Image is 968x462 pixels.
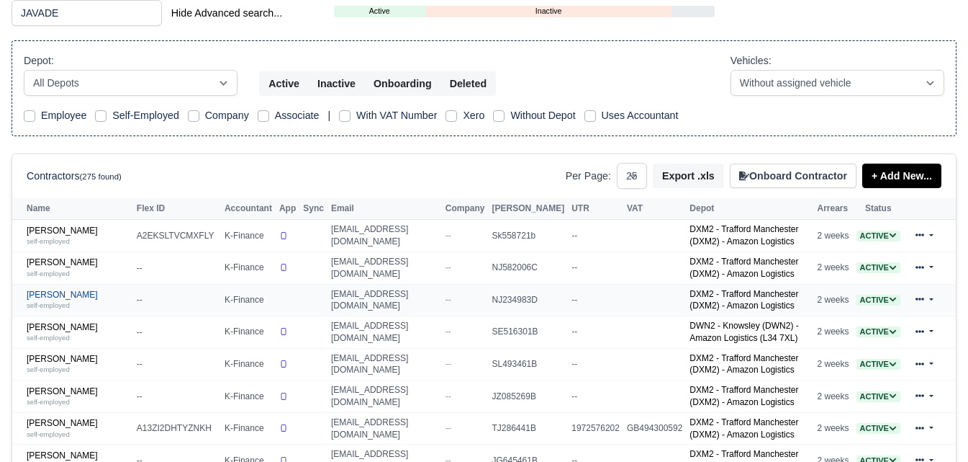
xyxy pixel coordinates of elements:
a: [PERSON_NAME] self-employed [27,386,130,407]
span: Active [856,391,900,402]
a: Active [856,231,900,241]
td: 2 weeks [814,284,853,316]
td: 2 weeks [814,381,853,413]
a: Active [856,262,900,272]
span: | [327,110,330,121]
label: Company [205,107,249,124]
span: -- [445,391,451,401]
a: DWN2 - Knowsley (DWN2) - Amazon Logistics (L34 7XL) [689,321,798,343]
span: -- [445,359,451,369]
span: Active [856,423,900,434]
a: + Add New... [862,164,941,188]
a: [PERSON_NAME] self-employed [27,322,130,343]
td: SE516301B [489,316,569,349]
td: NJ582006C [489,252,569,284]
th: Email [327,198,442,220]
td: K-Finance [221,348,276,381]
th: VAT [623,198,686,220]
label: Without Depot [510,107,575,124]
td: NJ234983D [489,284,569,316]
a: DXM2 - Trafford Manchester (DXM2) - Amazon Logistics [689,385,798,407]
a: Active [856,295,900,305]
small: self-employed [27,398,70,406]
td: [EMAIL_ADDRESS][DOMAIN_NAME] [327,348,442,381]
th: Company [442,198,489,220]
th: Depot [686,198,813,220]
button: Deleted [440,71,496,96]
td: TJ286441B [489,412,569,445]
td: Sk558721b [489,220,569,252]
a: Active [334,5,425,17]
td: K-Finance [221,252,276,284]
td: A2EKSLTVCMXFLY [133,220,221,252]
td: 2 weeks [814,412,853,445]
th: Sync [299,198,327,220]
td: SL493461B [489,348,569,381]
label: Vehicles: [730,53,772,69]
button: Hide Advanced search... [162,1,291,25]
button: Onboard Contractor [730,164,856,188]
span: Active [856,262,900,273]
small: self-employed [27,301,70,309]
td: -- [568,381,623,413]
a: [PERSON_NAME] self-employed [27,290,130,311]
th: Status [853,198,904,220]
td: -- [568,252,623,284]
span: -- [445,262,451,272]
a: DXM2 - Trafford Manchester (DXM2) - Amazon Logistics [689,289,798,311]
td: K-Finance [221,316,276,349]
a: [PERSON_NAME] self-employed [27,226,130,246]
label: With VAT Number [356,107,437,124]
a: DXM2 - Trafford Manchester (DXM2) - Amazon Logistics [689,353,798,376]
td: GB494300592 [623,412,686,445]
th: UTR [568,198,623,220]
a: Active [856,359,900,369]
td: 2 weeks [814,252,853,284]
iframe: Chat Widget [896,393,968,462]
td: K-Finance [221,412,276,445]
th: Flex ID [133,198,221,220]
td: [EMAIL_ADDRESS][DOMAIN_NAME] [327,381,442,413]
span: Active [856,326,900,337]
a: Inactive [425,5,672,17]
td: 1972576202 [568,412,623,445]
span: -- [445,231,451,241]
label: Uses Accountant [602,107,679,124]
th: [PERSON_NAME] [489,198,569,220]
small: self-employed [27,270,70,277]
td: [EMAIL_ADDRESS][DOMAIN_NAME] [327,220,442,252]
td: JZ085269B [489,381,569,413]
h6: Contractors [27,170,122,182]
th: Accountant [221,198,276,220]
td: A13ZI2DHTYZNKH [133,412,221,445]
td: -- [133,316,221,349]
td: 2 weeks [814,316,853,349]
label: Depot: [24,53,54,69]
td: [EMAIL_ADDRESS][DOMAIN_NAME] [327,316,442,349]
td: -- [568,316,623,349]
th: App [276,198,299,220]
label: Employee [41,107,86,124]
small: self-employed [27,334,70,342]
label: Xero [463,107,484,124]
button: Export .xls [653,164,724,188]
td: K-Finance [221,381,276,413]
a: [PERSON_NAME] self-employed [27,418,130,439]
a: [PERSON_NAME] self-employed [27,257,130,278]
button: Onboarding [364,71,441,96]
th: Name [12,198,133,220]
td: 2 weeks [814,220,853,252]
small: (275 found) [80,172,122,181]
small: self-employed [27,237,70,245]
span: Active [856,231,900,241]
label: Per Page: [566,168,611,185]
span: -- [445,326,451,337]
td: -- [133,381,221,413]
td: -- [568,284,623,316]
label: Self-Employed [112,107,179,124]
td: -- [133,348,221,381]
small: self-employed [27,430,70,438]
